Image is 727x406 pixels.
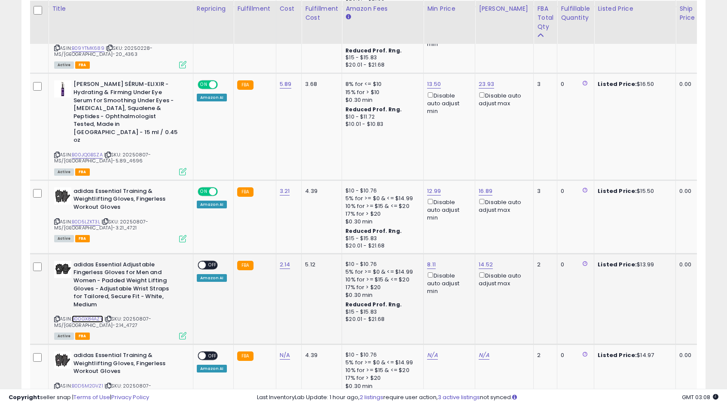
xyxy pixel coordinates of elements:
[54,235,74,242] span: All listings currently available for purchase on Amazon
[54,315,152,328] span: | SKU: 20250807-MS/[GEOGRAPHIC_DATA]-2.14_4727
[9,394,149,402] div: seller snap | |
[479,260,493,269] a: 14.52
[280,4,298,13] div: Cost
[345,47,402,54] b: Reduced Prof. Rng.
[598,351,669,359] div: $14.97
[305,351,335,359] div: 4.39
[682,393,718,401] span: 2025-08-16 03:08 GMT
[598,261,669,269] div: $13.99
[75,61,90,69] span: FBA
[345,235,417,242] div: $15 - $15.83
[345,316,417,323] div: $20.01 - $21.68
[679,351,693,359] div: 0.00
[479,197,527,214] div: Disable auto adjust max
[479,4,530,13] div: [PERSON_NAME]
[305,80,335,88] div: 3.68
[217,81,230,89] span: OFF
[345,227,402,235] b: Reduced Prof. Rng.
[54,14,186,68] div: ASIN:
[54,61,74,69] span: All listings currently available for purchase on Amazon
[537,351,550,359] div: 2
[345,202,417,210] div: 10% for >= $15 & <= $20
[9,393,40,401] strong: Copyright
[479,271,527,287] div: Disable auto adjust max
[54,261,71,278] img: 41FAoDMEmyL._SL40_.jpg
[54,168,74,176] span: All listings currently available for purchase on Amazon
[73,80,178,147] b: [PERSON_NAME] SÉRUM-ELIXIR - Hydrating & Firming Under Eye Serum for Smoothing Under Eyes - [MEDI...
[598,187,669,195] div: $15.50
[75,168,90,176] span: FBA
[73,187,178,214] b: adidas Essential Training & Weightlifting Gloves, Fingerless Workout Gloves
[537,80,550,88] div: 3
[305,4,338,22] div: Fulfillment Cost
[73,261,178,311] b: adidas Essential Adjustable Fingerless Gloves for Men and Women - Padded Weight Lifting Gloves - ...
[280,351,290,360] a: N/A
[217,188,230,195] span: OFF
[427,351,437,360] a: N/A
[54,45,153,58] span: | SKU: 20250228-MS/[GEOGRAPHIC_DATA]-20_4363
[537,187,550,195] div: 3
[679,187,693,195] div: 0.00
[427,197,468,222] div: Disable auto adjust min
[197,201,227,208] div: Amazon AI
[598,351,637,359] b: Listed Price:
[237,4,272,13] div: Fulfillment
[427,91,468,116] div: Disable auto adjust min
[345,80,417,88] div: 8% for <= $10
[345,351,417,359] div: $10 - $10.76
[199,81,209,89] span: ON
[345,242,417,250] div: $20.01 - $21.68
[54,261,186,339] div: ASIN:
[345,276,417,284] div: 10% for >= $15 & <= $20
[427,80,441,89] a: 13.50
[111,393,149,401] a: Privacy Policy
[54,218,149,231] span: | SKU: 20250807-MS/[GEOGRAPHIC_DATA]-3.21_4721
[598,80,669,88] div: $16.50
[54,351,71,369] img: 41-vHi1k8WL._SL40_.jpg
[54,351,186,406] div: ASIN:
[206,261,220,269] span: OFF
[345,89,417,96] div: 15% for > $10
[52,4,189,13] div: Title
[54,151,151,164] span: | SKU: 20250807-MS/[GEOGRAPHIC_DATA]-5.89_4696
[537,4,553,31] div: FBA Total Qty
[75,333,90,340] span: FBA
[479,187,492,195] a: 16.89
[54,80,71,98] img: 31DQbwxmvTL._SL40_.jpg
[679,80,693,88] div: 0.00
[679,4,696,22] div: Ship Price
[280,80,292,89] a: 5.89
[72,218,100,226] a: B0D5LZKT3L
[427,260,436,269] a: 8.11
[345,96,417,104] div: $0.30 min
[537,261,550,269] div: 2
[345,218,417,226] div: $0.30 min
[280,187,290,195] a: 3.21
[561,351,587,359] div: 0
[427,4,471,13] div: Min Price
[598,80,637,88] b: Listed Price:
[257,394,718,402] div: Last InventoryLab Update: 1 hour ago, require user action, not synced.
[75,235,90,242] span: FBA
[73,393,110,401] a: Terms of Use
[197,94,227,101] div: Amazon AI
[345,13,351,21] small: Amazon Fees.
[345,210,417,218] div: 17% for > $20
[72,45,104,52] a: B09YTMK689
[345,106,402,113] b: Reduced Prof. Rng.
[72,151,103,159] a: B00JQGBSZA
[280,260,290,269] a: 2.14
[54,333,74,340] span: All listings currently available for purchase on Amazon
[237,80,253,90] small: FBA
[345,61,417,69] div: $20.01 - $21.68
[345,291,417,299] div: $0.30 min
[598,260,637,269] b: Listed Price:
[345,374,417,382] div: 17% for > $20
[345,366,417,374] div: 10% for >= $15 & <= $20
[598,187,637,195] b: Listed Price:
[345,261,417,268] div: $10 - $10.76
[54,187,186,241] div: ASIN:
[479,351,489,360] a: N/A
[237,261,253,270] small: FBA
[73,351,178,378] b: adidas Essential Training & Weightlifting Gloves, Fingerless Workout Gloves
